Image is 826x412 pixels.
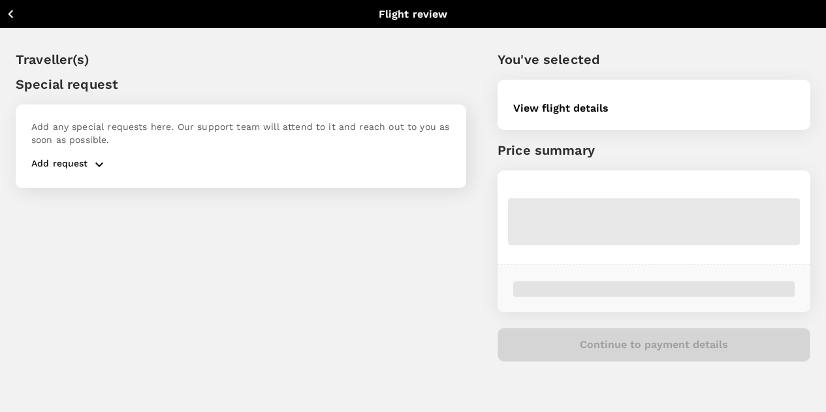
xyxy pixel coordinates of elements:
[31,157,88,172] p: Add request
[31,120,451,146] p: Add any special requests here. Our support team will attend to it and reach out to you as soon as...
[498,50,810,69] p: You've selected
[16,74,466,94] p: Special request
[5,6,119,22] button: Back to flight results
[498,140,810,160] p: Price summary
[513,103,609,114] button: View flight details
[24,7,119,20] p: Back to flight results
[379,7,448,22] p: Flight review
[16,50,466,69] p: Traveller(s)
